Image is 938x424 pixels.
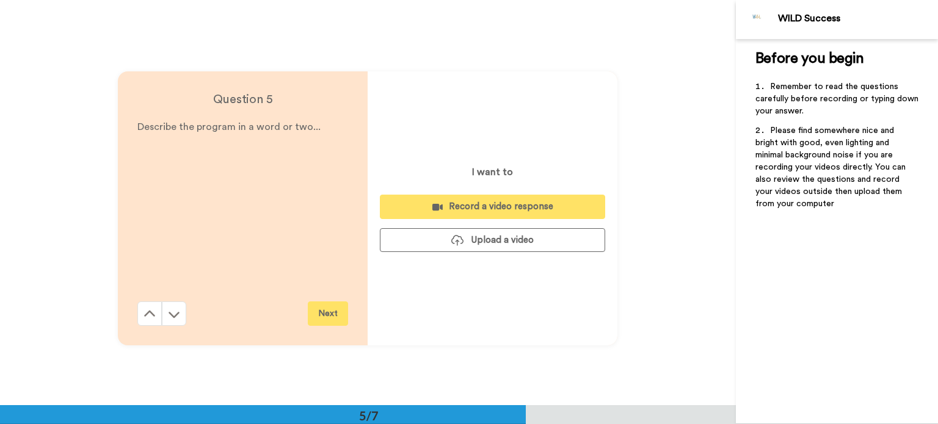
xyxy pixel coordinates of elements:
img: Profile Image [743,5,772,34]
button: Record a video response [380,195,605,218]
p: I want to [472,165,513,179]
button: Next [308,301,348,326]
span: Before you begin [755,51,863,66]
div: 5/7 [340,407,398,424]
span: Describe the program in a word or two... [137,122,321,132]
span: Please find somewhere nice and bright with good, even lighting and minimal background noise if yo... [755,126,908,208]
span: Remember to read the questions carefully before recording or typing down your answer. [755,82,921,115]
button: Upload a video [380,228,605,252]
div: Record a video response [390,200,595,213]
h4: Question 5 [137,91,348,108]
div: WILD Success [778,13,937,24]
